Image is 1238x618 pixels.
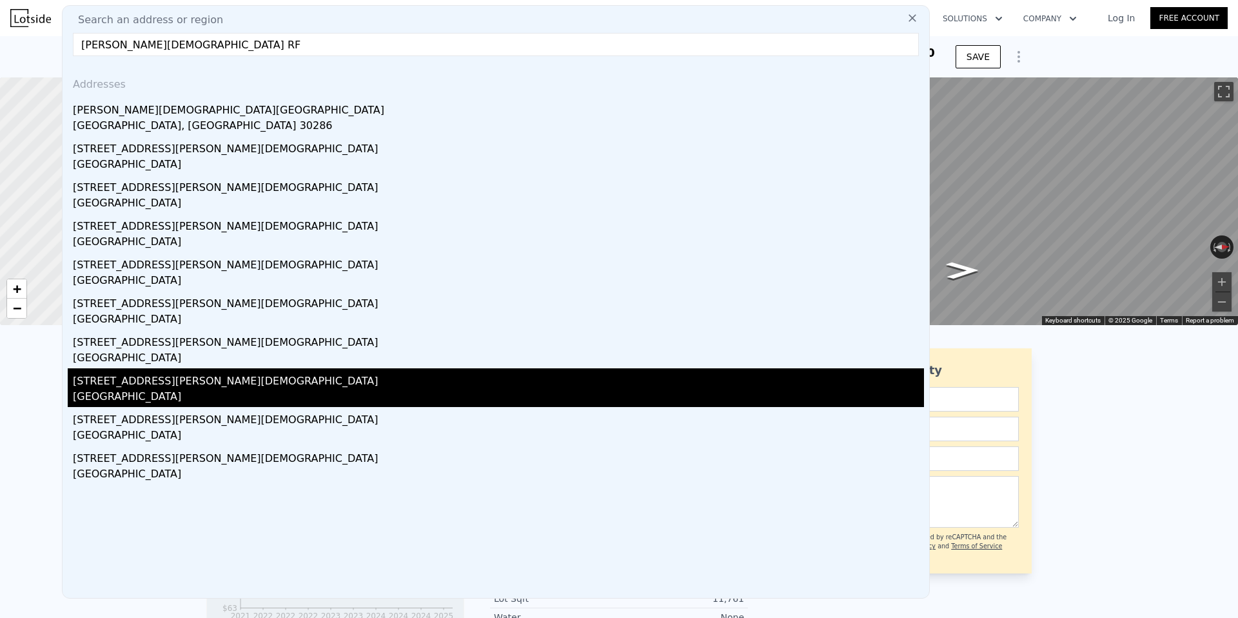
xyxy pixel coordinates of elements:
[73,428,924,446] div: [GEOGRAPHIC_DATA]
[619,592,744,605] div: 11,761
[1006,44,1032,70] button: Show Options
[73,466,924,484] div: [GEOGRAPHIC_DATA]
[1092,12,1150,25] a: Log In
[870,533,1019,561] div: This site is protected by reCAPTCHA and the Google and apply.
[494,592,619,605] div: Lot Sqft
[1186,317,1234,324] a: Report a problem
[951,543,1002,550] a: Terms of Service
[1212,272,1232,292] button: Zoom in
[73,136,924,157] div: [STREET_ADDRESS][PERSON_NAME][DEMOGRAPHIC_DATA]
[73,446,924,466] div: [STREET_ADDRESS][PERSON_NAME][DEMOGRAPHIC_DATA]
[68,12,223,28] span: Search an address or region
[1013,7,1087,30] button: Company
[73,273,924,291] div: [GEOGRAPHIC_DATA]
[73,157,924,175] div: [GEOGRAPHIC_DATA]
[73,118,924,136] div: [GEOGRAPHIC_DATA], [GEOGRAPHIC_DATA] 30286
[73,33,919,56] input: Enter an address, city, region, neighborhood or zip code
[73,175,924,195] div: [STREET_ADDRESS][PERSON_NAME][DEMOGRAPHIC_DATA]
[1108,317,1152,324] span: © 2025 Google
[222,604,237,613] tspan: $63
[1210,235,1217,259] button: Rotate counterclockwise
[73,330,924,350] div: [STREET_ADDRESS][PERSON_NAME][DEMOGRAPHIC_DATA]
[1214,82,1233,101] button: Toggle fullscreen view
[73,214,924,234] div: [STREET_ADDRESS][PERSON_NAME][DEMOGRAPHIC_DATA]
[1210,242,1234,253] button: Reset the view
[956,45,1001,68] button: SAVE
[73,234,924,252] div: [GEOGRAPHIC_DATA]
[73,252,924,273] div: [STREET_ADDRESS][PERSON_NAME][DEMOGRAPHIC_DATA]
[73,195,924,214] div: [GEOGRAPHIC_DATA]
[10,9,51,27] img: Lotside
[73,312,924,330] div: [GEOGRAPHIC_DATA]
[1160,317,1178,324] a: Terms (opens in new tab)
[73,368,924,389] div: [STREET_ADDRESS][PERSON_NAME][DEMOGRAPHIC_DATA]
[73,97,924,118] div: [PERSON_NAME][DEMOGRAPHIC_DATA][GEOGRAPHIC_DATA]
[7,279,26,299] a: Zoom in
[1045,316,1101,325] button: Keyboard shortcuts
[73,389,924,407] div: [GEOGRAPHIC_DATA]
[932,7,1013,30] button: Solutions
[68,66,924,97] div: Addresses
[73,291,924,312] div: [STREET_ADDRESS][PERSON_NAME][DEMOGRAPHIC_DATA]
[1212,292,1232,312] button: Zoom out
[73,407,924,428] div: [STREET_ADDRESS][PERSON_NAME][DEMOGRAPHIC_DATA]
[13,300,21,316] span: −
[932,258,992,283] path: Go North, S Bethel St
[73,350,924,368] div: [GEOGRAPHIC_DATA]
[7,299,26,318] a: Zoom out
[13,281,21,297] span: +
[1150,7,1228,29] a: Free Account
[1227,235,1234,259] button: Rotate clockwise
